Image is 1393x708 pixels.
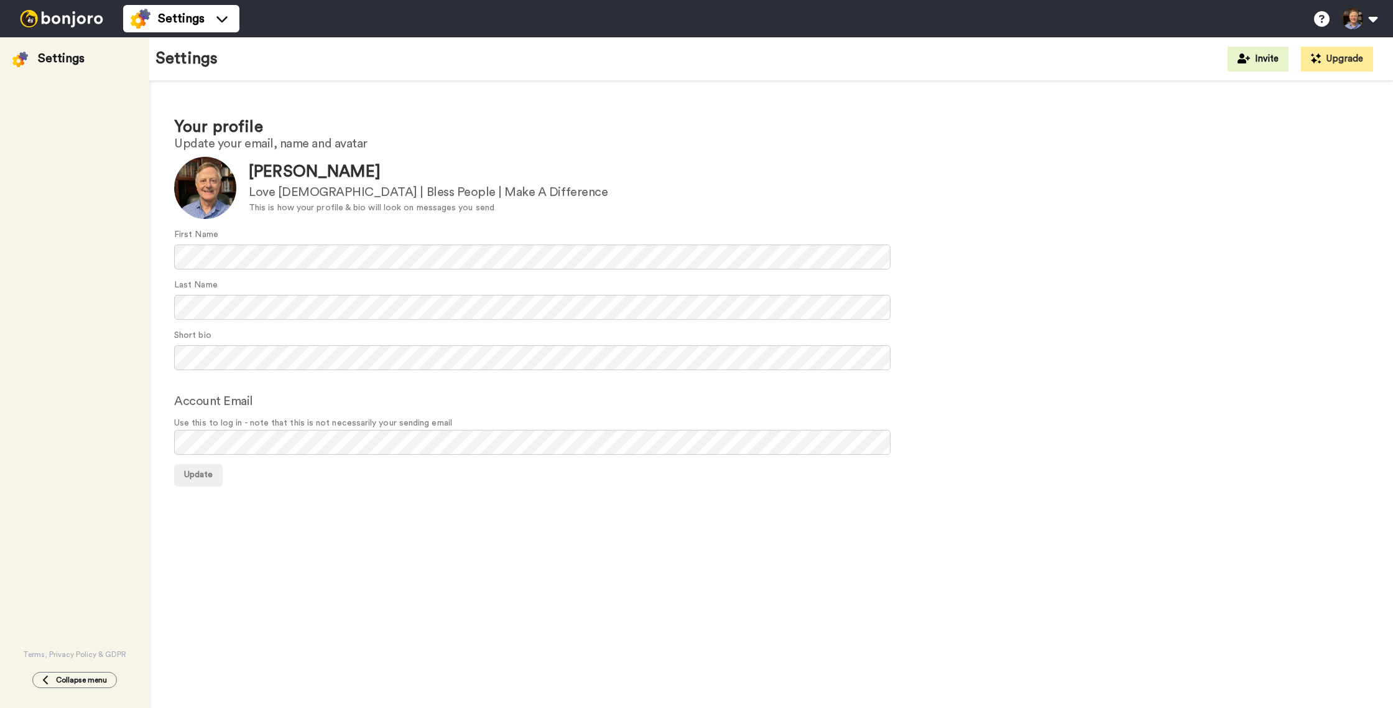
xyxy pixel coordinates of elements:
[174,279,218,292] label: Last Name
[15,10,108,27] img: bj-logo-header-white.svg
[174,417,1368,430] span: Use this to log in - note that this is not necessarily your sending email
[38,50,85,67] div: Settings
[174,118,1368,136] h1: Your profile
[184,470,213,479] span: Update
[249,161,608,184] div: [PERSON_NAME]
[56,675,107,685] span: Collapse menu
[131,9,150,29] img: settings-colored.svg
[158,10,205,27] span: Settings
[249,184,608,202] div: Love [DEMOGRAPHIC_DATA] | Bless People | Make A Difference
[12,52,28,67] img: settings-colored.svg
[174,228,218,241] label: First Name
[174,137,1368,151] h2: Update your email, name and avatar
[1228,47,1289,72] button: Invite
[155,50,218,68] h1: Settings
[174,464,223,487] button: Update
[174,329,211,342] label: Short bio
[1301,47,1373,72] button: Upgrade
[32,672,117,688] button: Collapse menu
[174,392,253,411] label: Account Email
[249,202,608,215] div: This is how your profile & bio will look on messages you send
